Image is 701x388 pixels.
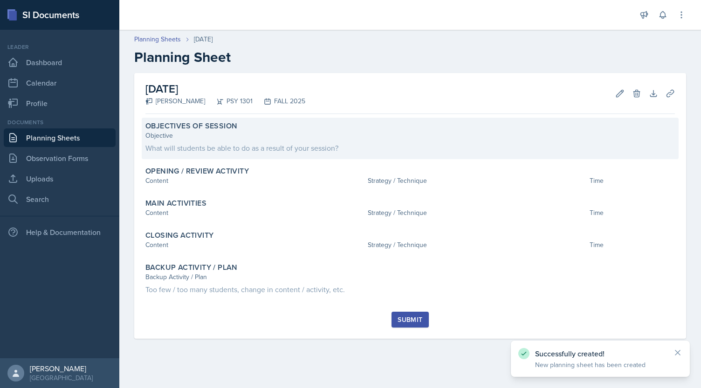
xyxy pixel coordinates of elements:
[145,121,237,131] label: Objectives of Session
[205,96,253,106] div: PSY 1301
[145,231,213,240] label: Closing Activity
[194,34,213,44] div: [DATE]
[145,167,249,176] label: Opening / Review Activity
[4,53,116,72] a: Dashboard
[535,349,666,358] p: Successfully created!
[145,284,675,295] div: Too few / too many students, change in content / activity, etc.
[368,176,586,186] div: Strategy / Technique
[4,169,116,188] a: Uploads
[145,142,675,154] div: What will students be able to do as a result of your session?
[4,74,116,92] a: Calendar
[134,34,181,44] a: Planning Sheets
[145,240,364,250] div: Content
[590,176,675,186] div: Time
[392,312,428,328] button: Submit
[368,208,586,218] div: Strategy / Technique
[253,96,305,106] div: FALL 2025
[4,94,116,113] a: Profile
[4,190,116,208] a: Search
[145,96,205,106] div: [PERSON_NAME]
[4,149,116,167] a: Observation Forms
[145,199,206,208] label: Main Activities
[145,263,238,272] label: Backup Activity / Plan
[4,223,116,241] div: Help & Documentation
[590,208,675,218] div: Time
[590,240,675,250] div: Time
[145,80,305,97] h2: [DATE]
[4,128,116,147] a: Planning Sheets
[4,43,116,51] div: Leader
[398,316,422,323] div: Submit
[134,49,686,66] h2: Planning Sheet
[30,373,93,382] div: [GEOGRAPHIC_DATA]
[535,360,666,369] p: New planning sheet has been created
[145,272,675,282] div: Backup Activity / Plan
[145,131,675,140] div: Objective
[4,118,116,127] div: Documents
[145,176,364,186] div: Content
[30,364,93,373] div: [PERSON_NAME]
[145,208,364,218] div: Content
[368,240,586,250] div: Strategy / Technique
